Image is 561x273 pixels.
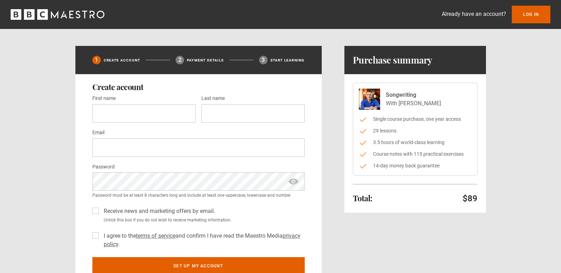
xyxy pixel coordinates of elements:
a: terms of service [136,232,176,239]
li: Course notes with 115 practical exercises [359,150,471,158]
label: Email [92,129,104,137]
li: Single course purchase, one year access [359,115,471,123]
p: Create Account [104,58,141,63]
li: 14-day money back guarantee [359,162,471,170]
small: Password must be at least 8 characters long and include at least one uppercase, lowercase and num... [92,192,305,198]
li: 3.5 hours of world-class learning [359,139,471,146]
svg: BBC Maestro [11,9,104,20]
label: Last name [201,94,225,103]
p: Already have an account? [442,10,506,18]
label: Receive news and marketing offers by email. [101,207,215,215]
a: Log In [512,6,550,23]
p: Songwriting [386,91,441,99]
div: 2 [176,56,184,64]
small: Untick this box if you do not wish to receive marketing information. [101,217,305,223]
div: 3 [259,56,268,64]
h1: Purchase summary [353,54,433,66]
div: 1 [92,56,101,64]
p: Start learning [270,58,305,63]
label: I agree to the and confirm I have read the Maestro Media . [101,232,305,249]
label: First name [92,94,116,103]
p: $89 [463,193,477,204]
span: show password [288,172,299,191]
h2: Total: [353,194,372,202]
label: Password [92,163,115,171]
p: Payment details [187,58,224,63]
p: With [PERSON_NAME] [386,99,441,108]
li: 29 lessons [359,127,471,135]
h2: Create account [92,83,305,91]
